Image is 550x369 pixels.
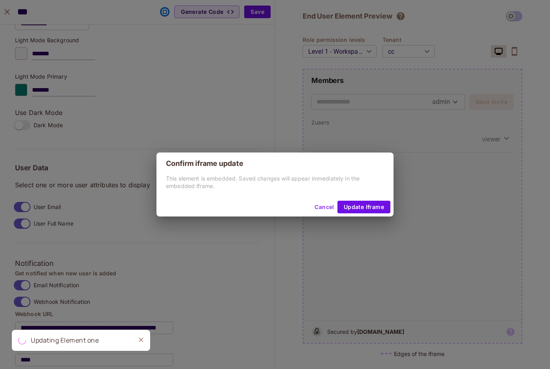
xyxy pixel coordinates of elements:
[166,175,384,190] p: This element is embedded. Saved changes will appear immediately in the embedded iframe.
[31,335,99,345] div: Updating Element one
[135,334,147,346] button: Close
[311,201,337,213] button: Cancel
[337,201,390,213] button: Update Iframe
[156,152,394,175] h2: Confirm iframe update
